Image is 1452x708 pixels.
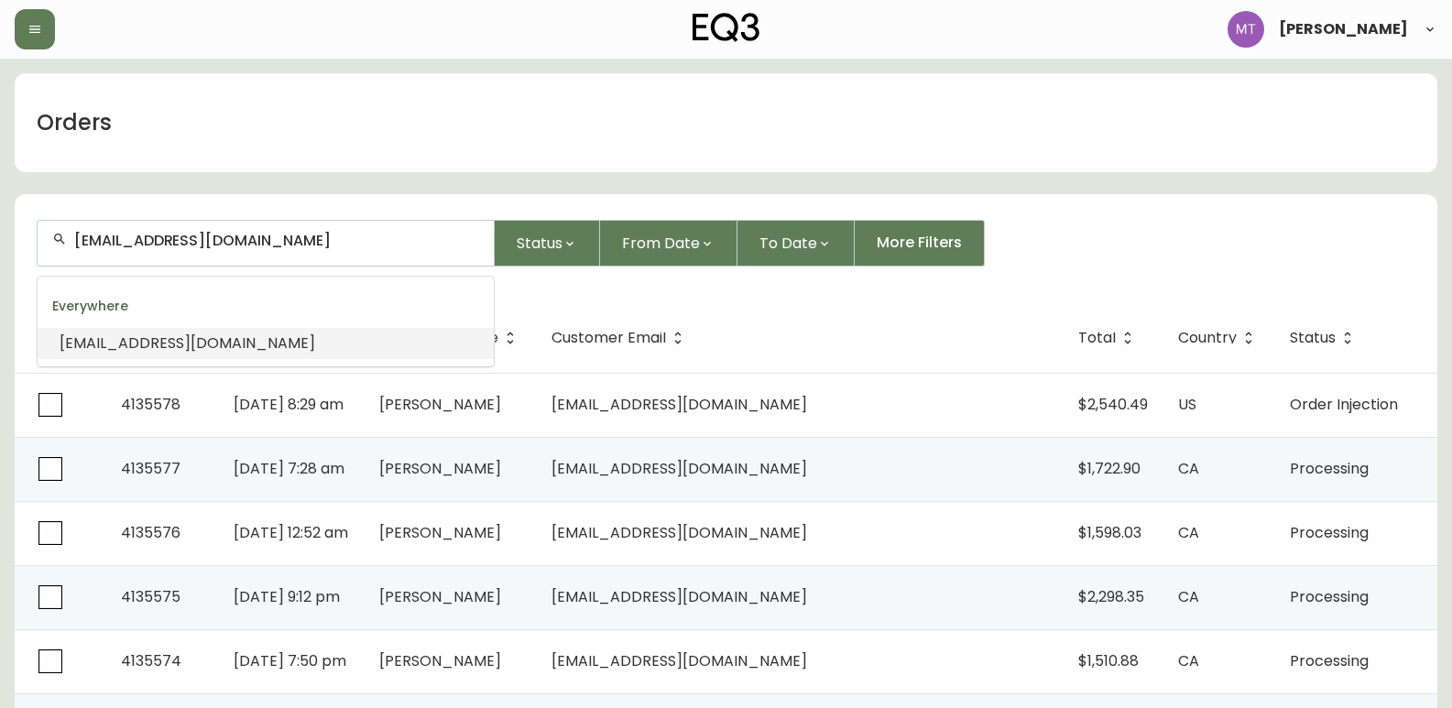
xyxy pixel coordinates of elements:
[693,13,760,42] img: logo
[234,458,344,479] span: [DATE] 7:28 am
[234,586,340,607] span: [DATE] 9:12 pm
[855,220,985,267] button: More Filters
[121,522,180,543] span: 4135576
[1290,458,1369,479] span: Processing
[1078,394,1148,415] span: $2,540.49
[379,650,501,671] span: [PERSON_NAME]
[622,232,700,255] span: From Date
[1290,650,1369,671] span: Processing
[74,232,479,249] input: Search
[551,394,807,415] span: [EMAIL_ADDRESS][DOMAIN_NAME]
[121,650,181,671] span: 4135574
[1178,394,1196,415] span: US
[517,232,562,255] span: Status
[551,650,807,671] span: [EMAIL_ADDRESS][DOMAIN_NAME]
[379,394,501,415] span: [PERSON_NAME]
[877,233,962,253] span: More Filters
[1178,522,1199,543] span: CA
[1290,394,1398,415] span: Order Injection
[1178,458,1199,479] span: CA
[37,107,112,138] h1: Orders
[1078,332,1116,343] span: Total
[1078,458,1141,479] span: $1,722.90
[1290,522,1369,543] span: Processing
[38,284,494,328] div: Everywhere
[1290,330,1359,346] span: Status
[737,220,855,267] button: To Date
[1078,586,1144,607] span: $2,298.35
[495,220,600,267] button: Status
[379,522,501,543] span: [PERSON_NAME]
[551,522,807,543] span: [EMAIL_ADDRESS][DOMAIN_NAME]
[121,586,180,607] span: 4135575
[121,394,180,415] span: 4135578
[600,220,737,267] button: From Date
[1178,332,1237,343] span: Country
[551,332,666,343] span: Customer Email
[121,458,180,479] span: 4135577
[1178,650,1199,671] span: CA
[1078,522,1141,543] span: $1,598.03
[234,522,348,543] span: [DATE] 12:52 am
[551,586,807,607] span: [EMAIL_ADDRESS][DOMAIN_NAME]
[551,458,807,479] span: [EMAIL_ADDRESS][DOMAIN_NAME]
[1078,330,1140,346] span: Total
[234,650,346,671] span: [DATE] 7:50 pm
[60,332,315,354] span: [EMAIL_ADDRESS][DOMAIN_NAME]
[1290,332,1336,343] span: Status
[379,458,501,479] span: [PERSON_NAME]
[379,586,501,607] span: [PERSON_NAME]
[1290,586,1369,607] span: Processing
[1279,22,1408,37] span: [PERSON_NAME]
[1178,330,1261,346] span: Country
[759,232,817,255] span: To Date
[551,330,690,346] span: Customer Email
[234,394,344,415] span: [DATE] 8:29 am
[1078,650,1139,671] span: $1,510.88
[1228,11,1264,48] img: 397d82b7ede99da91c28605cdd79fceb
[1178,586,1199,607] span: CA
